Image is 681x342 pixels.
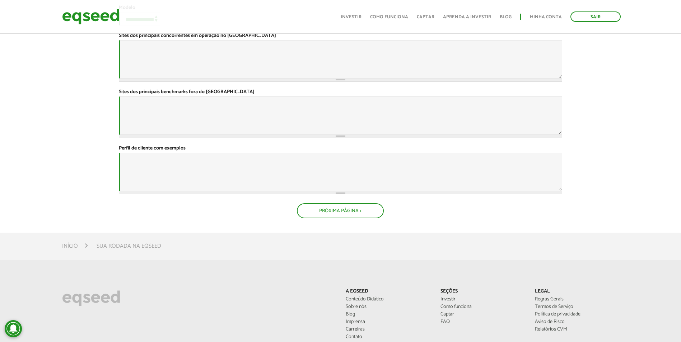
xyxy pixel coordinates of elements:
p: A EqSeed [346,289,429,295]
a: Como funciona [370,15,408,19]
a: Conteúdo Didático [346,297,429,302]
a: Política de privacidade [535,312,619,317]
a: Contato [346,334,429,339]
a: Aprenda a investir [443,15,491,19]
label: Sites dos principais benchmarks fora do [GEOGRAPHIC_DATA] [119,90,255,95]
a: Imprensa [346,319,429,324]
a: Captar [417,15,434,19]
img: EqSeed Logo [62,289,120,308]
a: Termos de Serviço [535,304,619,309]
a: Relatórios CVM [535,327,619,332]
a: Como funciona [440,304,524,309]
a: Captar [440,312,524,317]
a: Investir [440,297,524,302]
label: Sites dos principais concorrentes em operação no [GEOGRAPHIC_DATA] [119,33,276,38]
button: Próxima Página > [297,203,384,218]
a: Minha conta [530,15,562,19]
a: Blog [500,15,512,19]
a: Carreiras [346,327,429,332]
a: Investir [341,15,362,19]
a: FAQ [440,319,524,324]
a: Aviso de Risco [535,319,619,324]
li: Sua rodada na EqSeed [97,241,161,251]
a: Início [62,243,78,249]
p: Seções [440,289,524,295]
p: Legal [535,289,619,295]
label: Perfil de cliente com exemplos [119,146,186,151]
img: EqSeed [62,7,120,26]
a: Sobre nós [346,304,429,309]
a: Regras Gerais [535,297,619,302]
a: Sair [570,11,621,22]
a: Blog [346,312,429,317]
